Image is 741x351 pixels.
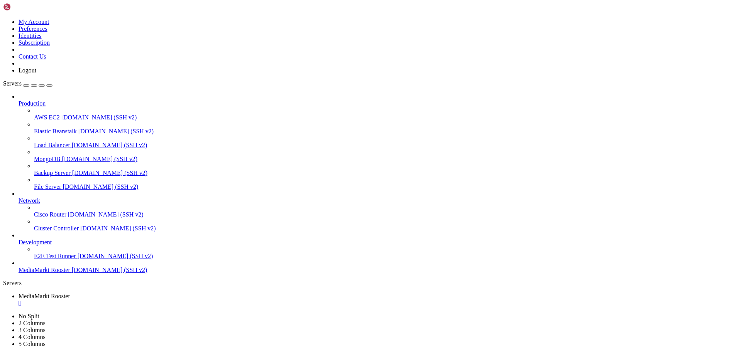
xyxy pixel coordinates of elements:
a: 5 Columns [19,341,46,347]
x-row: / ___/___ _ _ _____ _ ___ ___ [3,42,641,49]
x-row: * branch main -> FETCH_HEAD [3,167,641,173]
a: AWS EC2 [DOMAIN_NAME] (SSH v2) [34,114,738,121]
span: Load Balancer [34,142,70,148]
span: MediaMarkt Rooster [19,267,70,273]
span: File Server [34,183,61,190]
div: Servers [3,280,738,287]
li: Development [19,232,738,260]
a: 4 Columns [19,334,46,340]
span: [DOMAIN_NAME] (SSH v2) [78,128,154,134]
li: Network [19,190,738,232]
span: E2E Test Runner [34,253,76,259]
li: Production [19,93,738,190]
x-row: * Management: [URL][DOMAIN_NAME] [3,23,641,29]
div: (54, 32) [179,213,182,219]
li: Cisco Router [DOMAIN_NAME] (SSH v2) [34,204,738,218]
a: Servers [3,80,52,87]
x-row: root@vmi2740746:/var/www/MediaMarkt-Rooster-Reworked# [3,213,641,219]
li: AWS EC2 [DOMAIN_NAME] (SSH v2) [34,107,738,121]
li: Elastic Beanstalk [DOMAIN_NAME] (SSH v2) [34,121,738,135]
a: Identities [19,32,42,39]
li: MediaMarkt Rooster [DOMAIN_NAME] (SSH v2) [19,260,738,274]
x-row: 52d300a7..0bb59f43 main -> origin/main [3,173,641,180]
x-row: root@vmi2740746:~# cd /var/www/MediaMarkt-Rooster-Reworked [3,114,641,121]
a: Network [19,197,738,204]
x-row: From [DOMAIN_NAME]:R3CON-Developments/MediaMarkt-Rooster-Reworked [3,160,641,167]
span: AWS EC2 [34,114,60,121]
span: [DOMAIN_NAME] (SSH v2) [72,170,148,176]
x-row: remote: Total 3 (delta 2), reused 3 (delta 2), pack-reused 0 (from 0) [3,147,641,154]
span: [DOMAIN_NAME] (SSH v2) [68,211,144,218]
a: Production [19,100,738,107]
x-row: Unpacking objects: 100% (3/3), 1.34 KiB | 72.00 KiB/s, done. [3,154,641,160]
li: Backup Server [DOMAIN_NAME] (SSH v2) [34,163,738,176]
a: Subscription [19,39,50,46]
a: Backup Server [DOMAIN_NAME] (SSH v2) [34,170,738,176]
a: Cluster Controller [DOMAIN_NAME] (SSH v2) [34,225,738,232]
span: MongoDB [34,156,60,162]
x-row: _____ [3,36,641,42]
span: Backup Server [34,170,71,176]
x-row: | | / _ \| \| |_ _/ \ | _ )/ _ \ [3,49,641,55]
a: 2 Columns [19,320,46,326]
span: MediaMarkt Rooster [19,293,70,299]
x-row: Welcome to Ubuntu 22.04.5 LTS (GNU/Linux 5.15.0-25-generic x86_64) [3,3,641,10]
a: Elastic Beanstalk [DOMAIN_NAME] (SSH v2) [34,128,738,135]
li: MongoDB [DOMAIN_NAME] (SSH v2) [34,149,738,163]
span: Servers [3,80,22,87]
span: Production [19,100,46,107]
span: --------------------------- [306,193,389,199]
a: File Server [DOMAIN_NAME] (SSH v2) [34,183,738,190]
x-row: \____\___/|_|\_| |_/_/ \_|___/\___/ [3,62,641,69]
a: Load Balancer [DOMAIN_NAME] (SSH v2) [34,142,738,149]
li: E2E Test Runner [DOMAIN_NAME] (SSH v2) [34,246,738,260]
li: File Server [DOMAIN_NAME] (SSH v2) [34,176,738,190]
li: Cluster Controller [DOMAIN_NAME] (SSH v2) [34,218,738,232]
x-row: This server is hosted by Contabo. If you have any questions or need help, [3,88,641,95]
x-row: Last login: [DATE] from [TECHNICAL_ID] [3,108,641,114]
span: [DOMAIN_NAME] (SSH v2) [63,183,139,190]
span: [DOMAIN_NAME] (SSH v2) [62,156,137,162]
span: [DOMAIN_NAME] (SSH v2) [72,267,147,273]
x-row: app.py | 113 [3,193,641,200]
x-row: root@vmi2740746:/var/www/MediaMarkt-Rooster-Reworked# git pull origin main [3,121,641,128]
x-row: root@vmi2740746:/var/www/MediaMarkt-Rooster-Reworked# sudo systemctl restart rooster.service [3,206,641,213]
a: 3 Columns [19,327,46,333]
img: Shellngn [3,3,47,11]
span: Cluster Controller [34,225,79,232]
span: ++++++++++++++++++++++++++++++++++++++++++++++++++++++++++++++++++++++++++++++++++++++ [40,193,306,199]
x-row: remote: Counting objects: 100% (5/5), done. [3,134,641,141]
a: MediaMarkt Rooster [DOMAIN_NAME] (SSH v2) [19,267,738,274]
span: [DOMAIN_NAME] (SSH v2) [61,114,137,121]
x-row: Updating 52d300a7..0bb59f43 [3,180,641,186]
a: Logout [19,67,36,74]
li: Load Balancer [DOMAIN_NAME] (SSH v2) [34,135,738,149]
x-row: Welcome! [3,75,641,82]
x-row: please don't hesitate to contact us at [EMAIL_ADDRESS][DOMAIN_NAME]. [3,95,641,101]
a: Development [19,239,738,246]
x-row: | |__| (_) | .` | | |/ _ \| _ \ (_) | [3,55,641,62]
span: Development [19,239,52,245]
span: [DOMAIN_NAME] (SSH v2) [72,142,147,148]
a: My Account [19,18,49,25]
span: [DOMAIN_NAME] (SSH v2) [80,225,156,232]
a:  [19,300,738,307]
x-row: Fast-forward [3,186,641,193]
span: Cisco Router [34,211,66,218]
span: Elastic Beanstalk [34,128,77,134]
span: [DOMAIN_NAME] (SSH v2) [78,253,153,259]
a: Contact Us [19,53,46,60]
a: MediaMarkt Rooster [19,293,738,307]
x-row: * Support: [URL][DOMAIN_NAME] [3,29,641,36]
a: Cisco Router [DOMAIN_NAME] (SSH v2) [34,211,738,218]
x-row: 1 file changed, 86 insertions(+), 27 deletions(-) [3,200,641,206]
a: No Split [19,313,39,319]
x-row: remote: Enumerating objects: 5, done. [3,128,641,134]
x-row: * Documentation: [URL][DOMAIN_NAME] [3,16,641,23]
a: Preferences [19,25,47,32]
span: Network [19,197,40,204]
a: MongoDB [DOMAIN_NAME] (SSH v2) [34,156,738,163]
a: E2E Test Runner [DOMAIN_NAME] (SSH v2) [34,253,738,260]
x-row: remote: Compressing objects: 100% (1/1), done. [3,141,641,147]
